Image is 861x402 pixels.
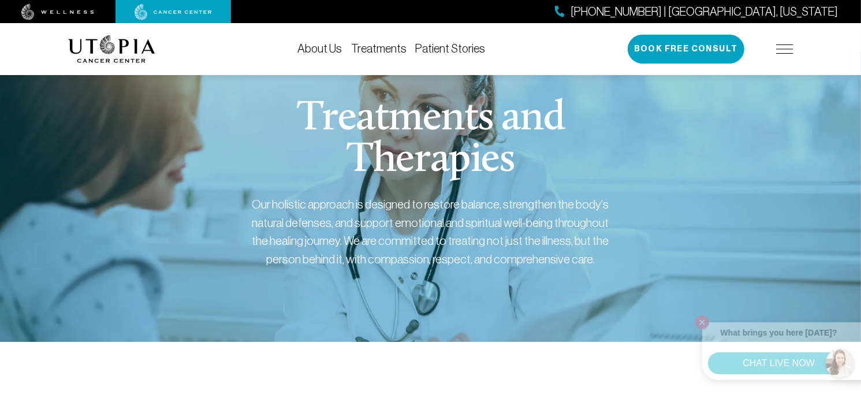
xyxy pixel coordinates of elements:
div: Our holistic approach is designed to restore balance, strengthen the body's natural defenses, and... [252,195,610,268]
h1: Treatments and Therapies [210,98,651,181]
img: cancer center [135,4,212,20]
img: logo [68,35,155,63]
a: Patient Stories [416,42,486,55]
a: [PHONE_NUMBER] | [GEOGRAPHIC_DATA], [US_STATE] [555,3,838,20]
span: [PHONE_NUMBER] | [GEOGRAPHIC_DATA], [US_STATE] [571,3,838,20]
a: Treatments [351,42,407,55]
button: Book Free Consult [628,35,744,64]
img: wellness [21,4,94,20]
a: About Us [297,42,342,55]
img: icon-hamburger [776,44,793,54]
